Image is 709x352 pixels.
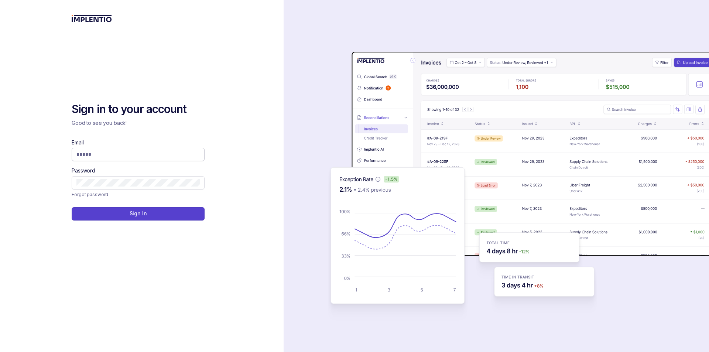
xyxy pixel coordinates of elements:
[72,15,112,22] img: logo
[72,191,108,198] p: Forgot password
[130,210,147,217] p: Sign In
[72,102,205,117] h2: Sign in to your account
[72,119,205,127] p: Good to see you back!
[72,139,83,146] label: Email
[72,167,95,174] label: Password
[72,207,205,221] button: Sign In
[72,191,108,198] a: Link Forgot password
